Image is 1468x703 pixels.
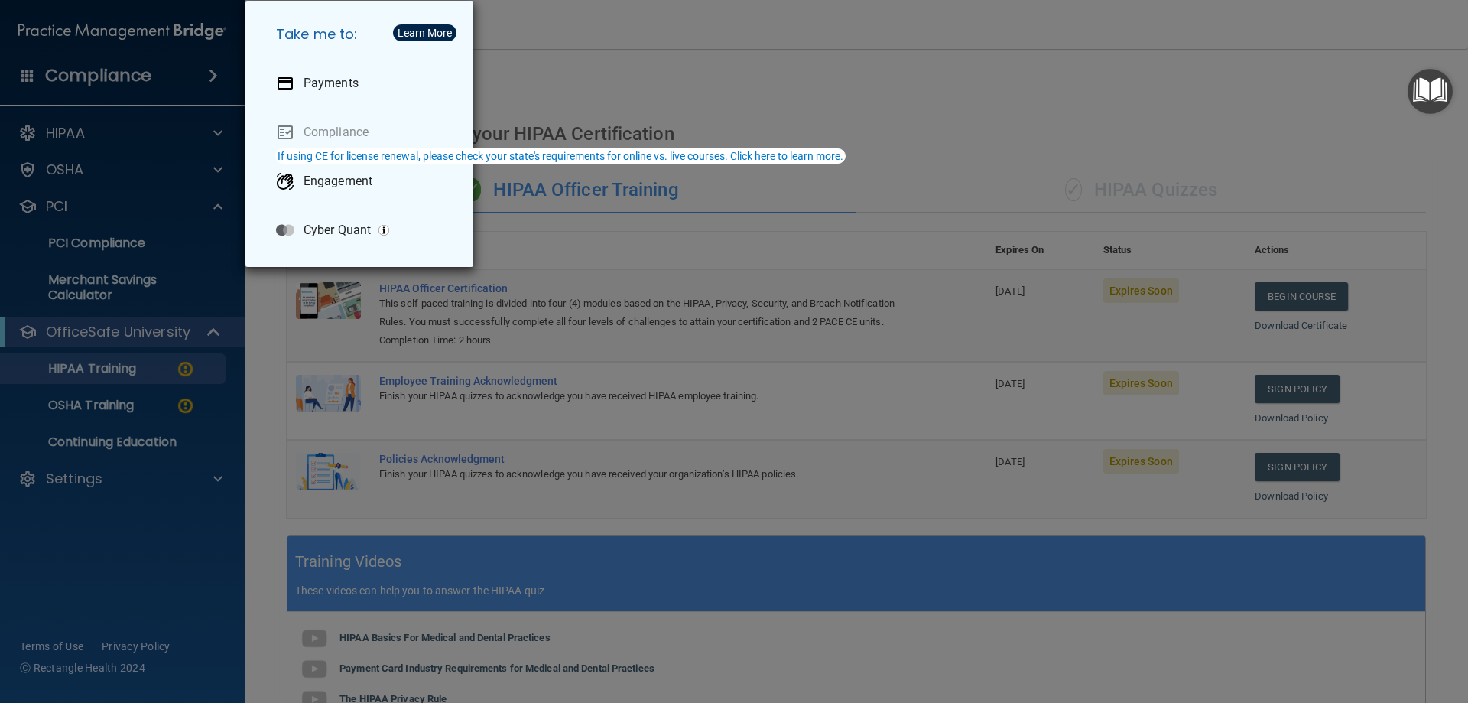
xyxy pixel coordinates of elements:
button: Open Resource Center [1408,69,1453,114]
a: Payments [264,62,461,105]
div: Learn More [398,28,452,38]
a: Cyber Quant [264,209,461,252]
a: Engagement [264,160,461,203]
a: Compliance [264,111,461,154]
h5: Take me to: [264,13,461,56]
p: Engagement [304,174,372,189]
iframe: Drift Widget Chat Controller [1203,594,1450,656]
p: Cyber Quant [304,223,371,238]
button: If using CE for license renewal, please check your state's requirements for online vs. live cours... [275,148,846,164]
p: Payments [304,76,359,91]
div: If using CE for license renewal, please check your state's requirements for online vs. live cours... [278,151,843,161]
button: Learn More [393,24,456,41]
